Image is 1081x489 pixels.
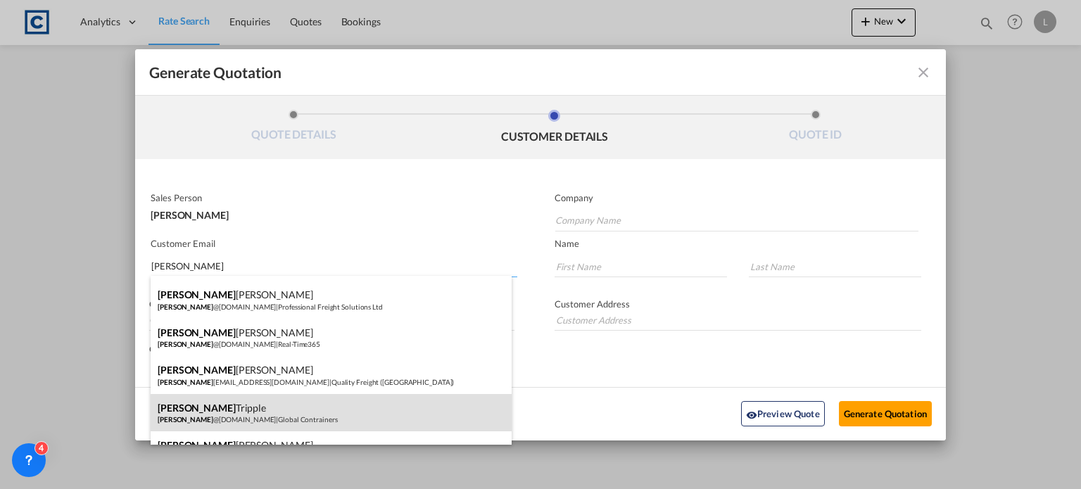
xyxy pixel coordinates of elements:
md-icon: icon-close fg-AAA8AD cursor m-0 [915,64,932,81]
md-icon: icon-eye [746,409,757,421]
li: CUSTOMER DETAILS [424,110,685,148]
li: QUOTE DETAILS [163,110,424,148]
md-chips-wrap: Chips container. Enter the text area, then type text, and press enter to add a chip. [149,360,894,388]
p: CC Emails [149,343,894,355]
p: Customer Email [151,238,517,249]
input: Customer Address [555,310,921,331]
p: Sales Person [151,192,514,203]
span: Customer Address [555,298,630,310]
li: QUOTE ID [685,110,946,148]
input: Contact Number [149,310,514,331]
input: Search by Customer Name/Email Id/Company [151,256,517,277]
p: Contact [149,298,514,310]
div: [PERSON_NAME] [151,203,514,220]
p: Company [555,192,918,203]
p: Name [555,238,946,249]
button: icon-eyePreview Quote [741,401,825,426]
button: Generate Quotation [839,401,932,426]
input: Company Name [555,210,918,231]
span: Generate Quotation [149,63,282,82]
input: First Name [555,256,727,277]
md-dialog: Generate QuotationQUOTE ... [135,49,946,440]
input: Last Name [749,256,921,277]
